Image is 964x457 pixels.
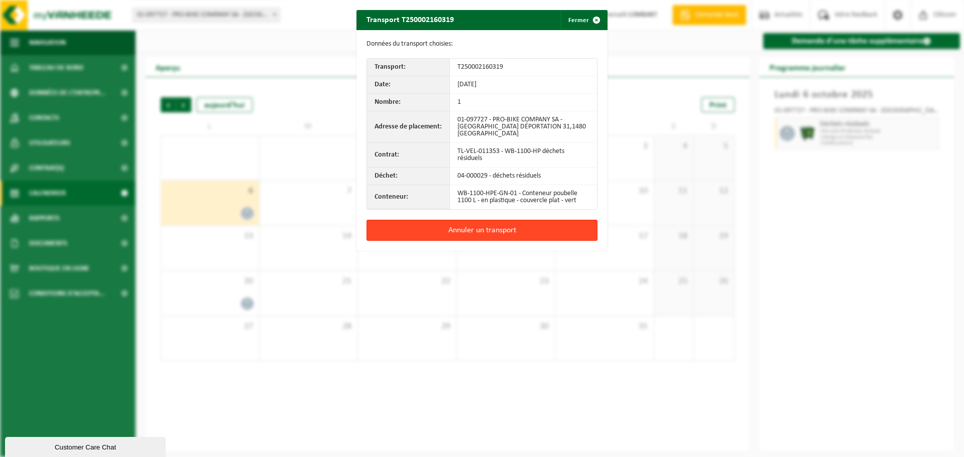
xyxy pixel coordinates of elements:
[450,143,597,168] td: TL-VEL-011353 - WB-1100-HP déchets résiduels
[560,10,607,30] button: Fermer
[367,76,450,94] th: Date:
[450,76,597,94] td: [DATE]
[5,435,168,457] iframe: chat widget
[367,220,597,241] button: Annuler un transport
[450,168,597,185] td: 04-000029 - déchets résiduels
[367,143,450,168] th: Contrat:
[450,59,597,76] td: T250002160319
[450,94,597,111] td: 1
[450,111,597,143] td: 01-097727 - PRO-BIKE COMPANY SA - [GEOGRAPHIC_DATA] DÉPORTATION 31,1480 [GEOGRAPHIC_DATA]
[367,168,450,185] th: Déchet:
[450,185,597,209] td: WB-1100-HPE-GN-01 - Conteneur poubelle 1100 L - en plastique - couvercle plat - vert
[367,185,450,209] th: Conteneur:
[356,10,464,29] h2: Transport T250002160319
[367,111,450,143] th: Adresse de placement:
[367,40,597,48] p: Données du transport choisies:
[367,59,450,76] th: Transport:
[367,94,450,111] th: Nombre:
